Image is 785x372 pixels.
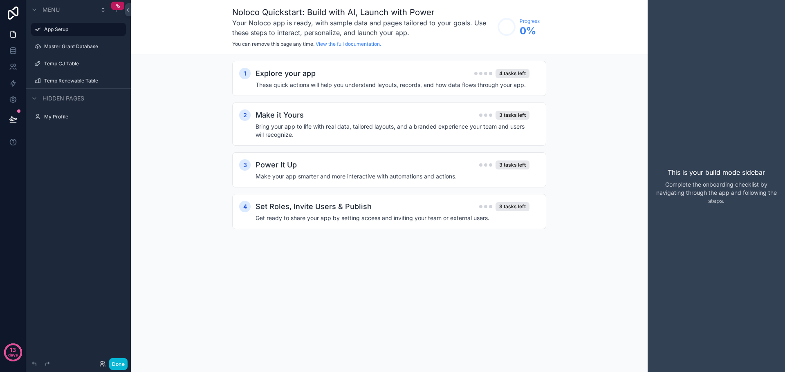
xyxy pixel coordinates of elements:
h3: Your Noloco app is ready, with sample data and pages tailored to your goals. Use these steps to i... [232,18,493,38]
button: Done [109,358,128,370]
a: View the full documentation. [316,41,381,47]
label: My Profile [44,114,124,120]
p: This is your build mode sidebar [668,167,765,177]
p: Complete the onboarding checklist by navigating through the app and following the steps. [654,180,778,205]
span: 0 % [520,25,540,38]
p: 13 [10,346,16,354]
label: Master Grant Database [44,43,124,50]
span: Hidden pages [43,94,84,102]
span: Progress [520,18,540,25]
label: App Setup [44,26,121,33]
h1: Noloco Quickstart: Build with AI, Launch with Power [232,7,493,18]
span: Menu [43,6,60,14]
span: You can remove this page any time. [232,41,314,47]
label: Temp Renewable Table [44,78,124,84]
p: days [8,349,18,361]
label: Temp CJ Table [44,60,124,67]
